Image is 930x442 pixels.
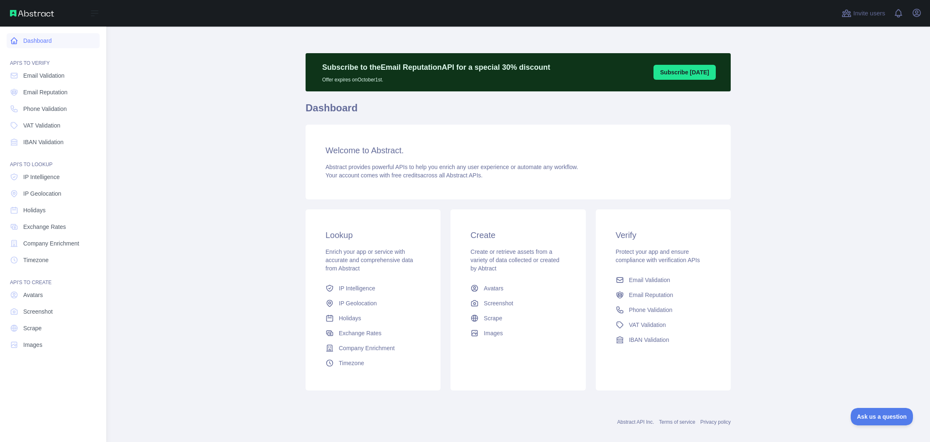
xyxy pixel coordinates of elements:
[325,164,578,170] span: Abstract provides powerful APIs to help you enrich any user experience or automate any workflow.
[484,299,513,307] span: Screenshot
[851,408,913,425] iframe: Toggle Customer Support
[470,248,559,272] span: Create or retrieve assets from a variety of data collected or created by Abtract
[23,307,53,316] span: Screenshot
[467,281,569,296] a: Avatars
[339,344,395,352] span: Company Enrichment
[7,203,100,218] a: Holidays
[612,302,714,317] a: Phone Validation
[322,356,424,371] a: Timezone
[629,306,673,314] span: Phone Validation
[7,321,100,336] a: Scrape
[322,296,424,311] a: IP Geolocation
[840,7,887,20] button: Invite users
[612,332,714,347] a: IBAN Validation
[7,85,100,100] a: Email Reputation
[23,88,68,96] span: Email Reputation
[7,169,100,184] a: IP Intelligence
[23,189,61,198] span: IP Geolocation
[7,50,100,66] div: API'S TO VERIFY
[23,256,49,264] span: Timezone
[23,138,64,146] span: IBAN Validation
[7,287,100,302] a: Avatars
[322,73,550,83] p: Offer expires on October 1st.
[467,311,569,326] a: Scrape
[23,71,64,80] span: Email Validation
[7,33,100,48] a: Dashboard
[10,10,54,17] img: Abstract API
[23,341,42,349] span: Images
[467,296,569,311] a: Screenshot
[629,291,673,299] span: Email Reputation
[325,248,413,272] span: Enrich your app or service with accurate and comprehensive data from Abstract
[339,359,364,367] span: Timezone
[484,314,502,322] span: Scrape
[322,61,550,73] p: Subscribe to the Email Reputation API for a special 30 % discount
[23,291,43,299] span: Avatars
[23,239,79,248] span: Company Enrichment
[23,324,42,332] span: Scrape
[612,273,714,287] a: Email Validation
[7,118,100,133] a: VAT Validation
[612,287,714,302] a: Email Reputation
[23,173,60,181] span: IP Intelligence
[484,329,503,337] span: Images
[7,186,100,201] a: IP Geolocation
[339,299,377,307] span: IP Geolocation
[322,341,424,356] a: Company Enrichment
[629,321,666,329] span: VAT Validation
[325,172,482,179] span: Your account comes with across all Abstract APIs.
[629,276,670,284] span: Email Validation
[700,419,731,425] a: Privacy policy
[484,284,503,292] span: Avatars
[7,135,100,150] a: IBAN Validation
[23,121,60,130] span: VAT Validation
[23,105,67,113] span: Phone Validation
[23,223,66,231] span: Exchange Rates
[7,236,100,251] a: Company Enrichment
[322,326,424,341] a: Exchange Rates
[23,206,46,214] span: Holidays
[616,248,700,263] span: Protect your app and ensure compliance with verification APIs
[7,68,100,83] a: Email Validation
[653,65,716,80] button: Subscribe [DATE]
[7,253,100,268] a: Timezone
[325,229,421,241] h3: Lookup
[7,219,100,234] a: Exchange Rates
[322,281,424,296] a: IP Intelligence
[306,101,731,121] h1: Dashboard
[467,326,569,341] a: Images
[7,101,100,116] a: Phone Validation
[392,172,420,179] span: free credits
[7,269,100,286] div: API'S TO CREATE
[470,229,565,241] h3: Create
[612,317,714,332] a: VAT Validation
[7,304,100,319] a: Screenshot
[616,229,711,241] h3: Verify
[7,151,100,168] div: API'S TO LOOKUP
[617,419,654,425] a: Abstract API Inc.
[7,337,100,352] a: Images
[629,336,669,344] span: IBAN Validation
[325,145,711,156] h3: Welcome to Abstract.
[322,311,424,326] a: Holidays
[339,329,382,337] span: Exchange Rates
[659,419,695,425] a: Terms of service
[339,284,375,292] span: IP Intelligence
[853,9,885,18] span: Invite users
[339,314,361,322] span: Holidays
